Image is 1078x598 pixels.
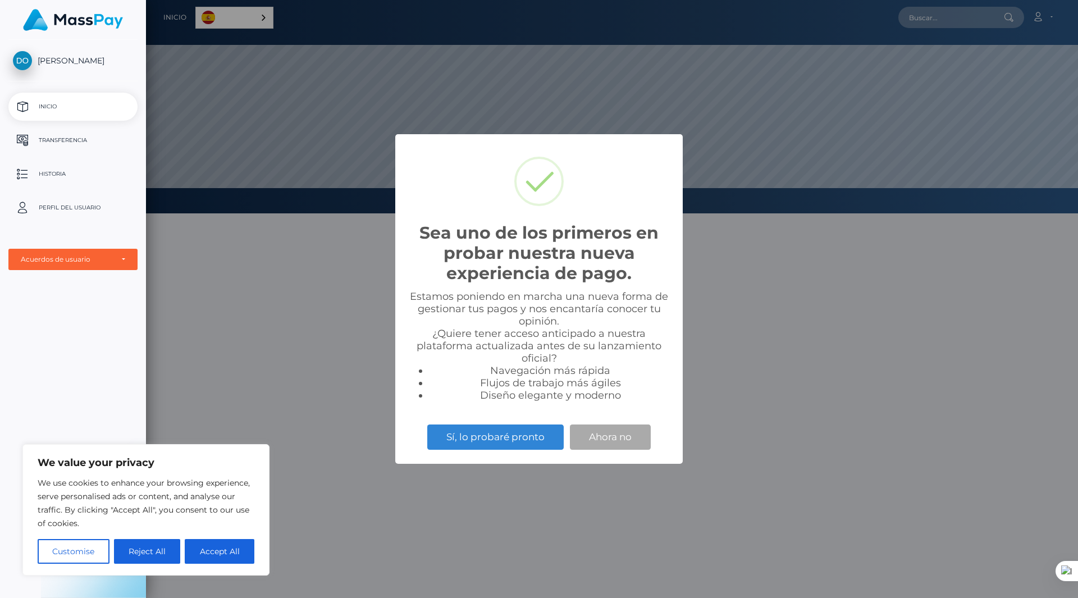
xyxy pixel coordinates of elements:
li: Diseño elegante y moderno [429,389,672,401]
h2: Sea uno de los primeros en probar nuestra nueva experiencia de pago. [406,223,672,284]
button: Reject All [114,539,181,564]
p: We use cookies to enhance your browsing experience, serve personalised ads or content, and analys... [38,476,254,530]
p: Inicio [13,98,133,115]
p: Historia [13,166,133,182]
li: Flujos de trabajo más ágiles [429,377,672,389]
button: Ahora no [570,424,651,449]
button: Accept All [185,539,254,564]
div: We value your privacy [22,444,269,576]
div: Acuerdos de usuario [21,255,113,264]
button: Sí, lo probaré pronto [427,424,564,449]
span: [PERSON_NAME] [8,56,138,66]
button: Customise [38,539,109,564]
p: Transferencia [13,132,133,149]
img: MassPay [23,9,123,31]
p: We value your privacy [38,456,254,469]
button: Acuerdos de usuario [8,249,138,270]
div: Estamos poniendo en marcha una nueva forma de gestionar tus pagos y nos encantaría conocer tu opi... [406,290,672,401]
li: Navegación más rápida [429,364,672,377]
p: Perfil del usuario [13,199,133,216]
